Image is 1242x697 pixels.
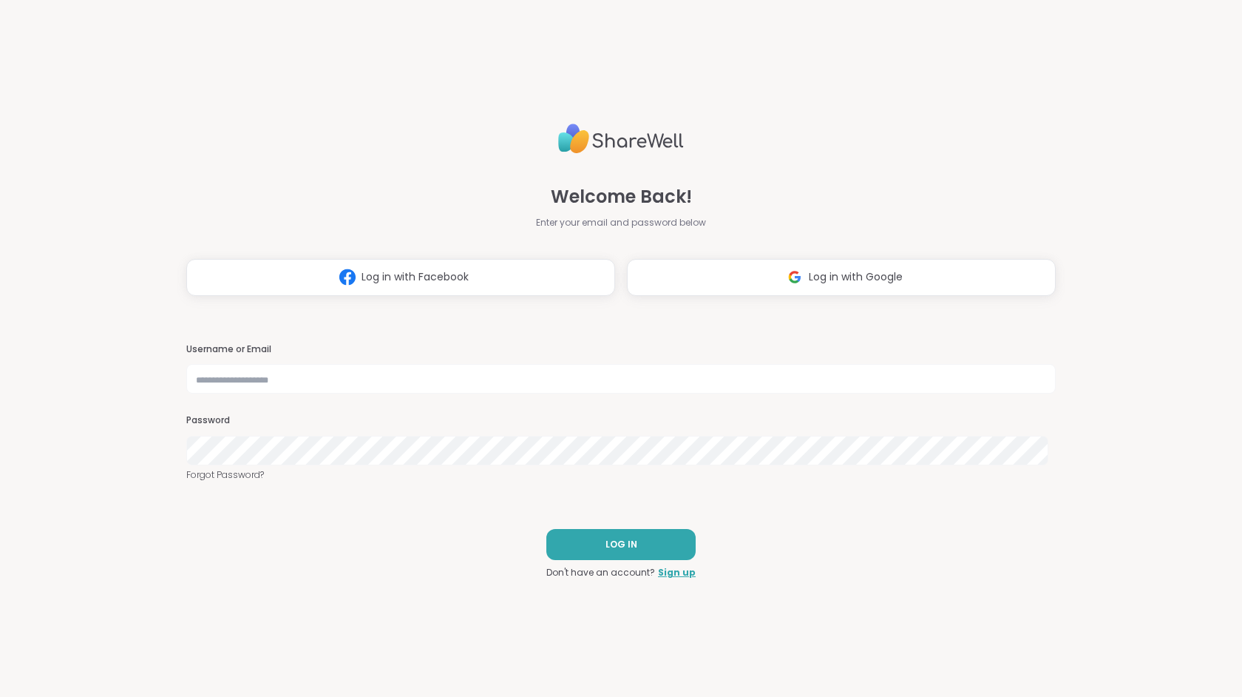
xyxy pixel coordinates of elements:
img: ShareWell Logomark [333,263,362,291]
span: Log in with Google [809,269,903,285]
a: Forgot Password? [186,468,1056,482]
span: Don't have an account? [546,566,655,579]
span: Log in with Facebook [362,269,469,285]
span: LOG IN [605,538,637,551]
img: ShareWell Logomark [781,263,809,291]
a: Sign up [658,566,696,579]
span: Welcome Back! [551,183,692,210]
button: LOG IN [546,529,696,560]
h3: Username or Email [186,343,1056,356]
h3: Password [186,414,1056,427]
button: Log in with Facebook [186,259,615,296]
img: ShareWell Logo [558,118,684,160]
button: Log in with Google [627,259,1056,296]
span: Enter your email and password below [536,216,706,229]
